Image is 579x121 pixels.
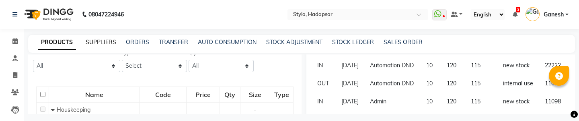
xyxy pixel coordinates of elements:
[126,38,149,46] a: ORDERS
[442,56,466,75] td: 120
[498,56,540,75] td: new stock
[159,38,188,46] a: TRANSFER
[271,87,293,102] div: Type
[241,87,270,102] div: Size
[384,38,423,46] a: SALES ORDER
[540,75,569,93] td: 11098
[365,93,421,111] td: Admin
[312,75,337,93] td: OUT
[49,87,139,102] div: Name
[365,56,421,75] td: Automation DND
[516,7,520,12] span: 3
[21,3,76,26] img: logo
[498,93,540,111] td: new stock
[332,38,374,46] a: STOCK LEDGER
[540,56,569,75] td: 22222
[442,75,466,93] td: 120
[88,3,124,26] b: 08047224946
[337,75,365,93] td: [DATE]
[254,106,256,113] span: -
[421,93,442,111] td: 10
[365,75,421,93] td: Automation DND
[466,93,498,111] td: 115
[498,75,540,93] td: internal use
[198,38,257,46] a: AUTO CONSUMPTION
[312,93,337,111] td: IN
[266,38,322,46] a: STOCK ADJUSTMENT
[312,56,337,75] td: IN
[421,75,442,93] td: 10
[187,87,219,102] div: Price
[513,11,517,18] a: 3
[337,93,365,111] td: [DATE]
[220,87,240,102] div: Qty
[526,7,540,21] img: Ganesh
[140,87,186,102] div: Code
[442,93,466,111] td: 120
[466,56,498,75] td: 115
[57,106,90,113] span: Houskeeping
[337,56,365,75] td: [DATE]
[544,10,564,19] span: Ganesh
[38,35,76,50] a: PRODUCTS
[51,106,57,113] span: Collapse Row
[466,75,498,93] td: 115
[540,93,569,111] td: 11098
[421,56,442,75] td: 10
[86,38,116,46] a: SUPPLIERS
